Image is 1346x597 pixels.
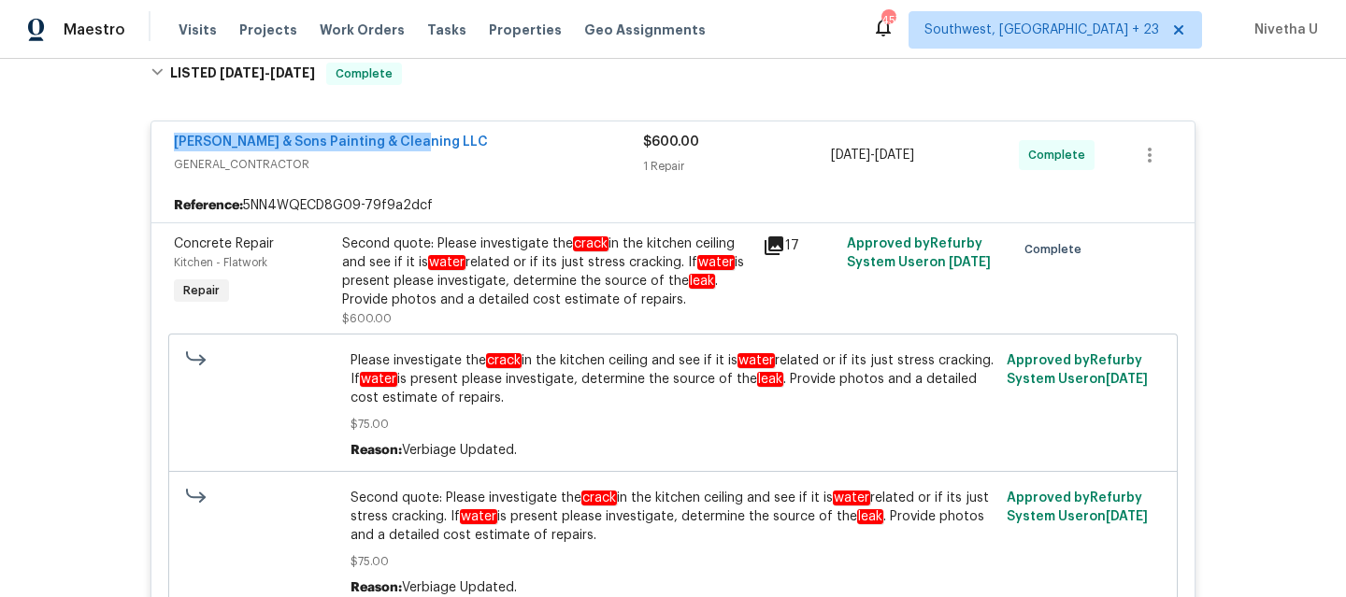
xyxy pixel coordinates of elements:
span: Maestro [64,21,125,39]
em: crack [486,353,522,368]
span: Verbiage Updated. [402,444,517,457]
span: Approved by Refurby System User on [1007,354,1148,386]
em: water [737,353,775,368]
span: Repair [176,281,227,300]
em: water [833,490,870,505]
span: Visits [179,21,217,39]
h6: LISTED [170,63,315,85]
span: [DATE] [831,149,870,162]
div: 457 [881,11,895,30]
span: Approved by Refurby System User on [1007,491,1148,523]
span: - [220,66,315,79]
span: $75.00 [351,552,996,571]
span: Complete [1024,240,1089,259]
div: LISTED [DATE]-[DATE]Complete [145,44,1201,104]
span: $600.00 [643,135,699,149]
span: Kitchen - Flatwork [174,257,267,268]
span: GENERAL_CONTRACTOR [174,155,643,174]
span: [DATE] [220,66,265,79]
div: 5NN4WQECD8G09-79f9a2dcf [151,189,1195,222]
span: [DATE] [1106,373,1148,386]
span: Approved by Refurby System User on [847,237,991,269]
span: [DATE] [1106,510,1148,523]
div: 1 Repair [643,157,831,176]
em: crack [573,236,609,251]
em: leak [757,372,783,387]
span: - [831,146,914,164]
span: Verbiage Updated. [402,581,517,594]
span: Tasks [427,23,466,36]
span: Concrete Repair [174,237,274,250]
span: Complete [328,64,400,83]
span: Complete [1028,146,1093,164]
span: $600.00 [342,313,392,324]
em: crack [581,490,617,505]
span: $75.00 [351,415,996,434]
em: leak [689,274,715,289]
span: Geo Assignments [584,21,706,39]
em: water [697,255,735,270]
span: Reason: [351,581,402,594]
em: leak [857,509,883,524]
span: Reason: [351,444,402,457]
em: water [460,509,497,524]
span: Second quote: Please investigate the in the kitchen ceiling and see if it is related or if its ju... [351,489,996,545]
span: Southwest, [GEOGRAPHIC_DATA] + 23 [924,21,1159,39]
a: [PERSON_NAME] & Sons Painting & Cleaning LLC [174,135,488,149]
span: Projects [239,21,297,39]
div: Second quote: Please investigate the in the kitchen ceiling and see if it is related or if its ju... [342,235,752,309]
b: Reference: [174,196,243,215]
div: 17 [763,235,836,257]
span: Nivetha U [1247,21,1318,39]
em: water [428,255,465,270]
span: [DATE] [875,149,914,162]
span: Work Orders [320,21,405,39]
em: water [360,372,397,387]
span: [DATE] [949,256,991,269]
span: Please investigate the in the kitchen ceiling and see if it is related or if its just stress crac... [351,351,996,407]
span: [DATE] [270,66,315,79]
span: Properties [489,21,562,39]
